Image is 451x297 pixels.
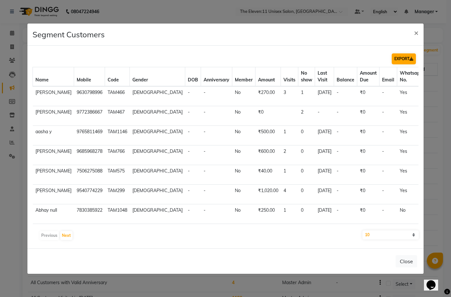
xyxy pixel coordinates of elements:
td: No [397,204,426,224]
td: [DEMOGRAPHIC_DATA] [130,145,185,165]
td: [DEMOGRAPHIC_DATA] [130,204,185,224]
td: 1 [298,86,315,106]
td: aasha y [33,125,74,145]
td: 9765811469 [74,125,105,145]
td: - [334,184,357,204]
td: - [201,204,232,224]
td: - [334,145,357,165]
td: 9540774229 [74,184,105,204]
td: TAM1116 [105,224,130,243]
td: - [185,86,201,106]
td: Abhay null [33,204,74,224]
th: Member [232,67,255,86]
td: - [201,86,232,106]
td: No [232,165,255,184]
td: - [185,106,201,125]
button: EXPORT [392,53,416,64]
th: Name [33,67,74,86]
td: - [201,165,232,184]
td: ₹0 [357,106,379,125]
td: TAM299 [105,184,130,204]
td: - [379,106,397,125]
td: 7830385922 [74,204,105,224]
td: - [379,165,397,184]
td: No [232,224,255,243]
td: [DATE] [315,86,334,106]
td: ₹0 [357,125,379,145]
td: - [185,125,201,145]
th: Anniversary [201,67,232,86]
td: [PERSON_NAME] [33,106,74,125]
td: ₹0 [357,165,379,184]
td: ₹500.00 [255,125,281,145]
td: TAM766 [105,145,130,165]
td: ₹0 [357,86,379,106]
td: [DEMOGRAPHIC_DATA] [130,224,185,243]
td: 9772386667 [74,106,105,125]
th: Email [379,67,397,86]
td: 1 [281,165,298,184]
td: - [201,106,232,125]
button: Next [60,231,72,240]
td: Yes [397,165,426,184]
td: - [315,106,334,125]
td: [DATE] [315,165,334,184]
td: No [232,204,255,224]
td: - [379,125,397,145]
td: Yes [397,224,426,243]
th: Gender [130,67,185,86]
td: - [334,106,357,125]
td: [DATE] [315,184,334,204]
td: [PERSON_NAME] [33,145,74,165]
td: Yes [397,145,426,165]
td: [DEMOGRAPHIC_DATA] [130,165,185,184]
td: 1 [281,224,298,243]
td: 4 [281,184,298,204]
td: 1 [281,125,298,145]
th: Amount [255,67,281,86]
td: No [232,86,255,106]
td: TAM467 [105,106,130,125]
td: 0 [298,184,315,204]
td: TAM466 [105,86,130,106]
td: 0 [298,224,315,243]
td: ₹500.00 [255,224,281,243]
td: [DATE] [315,204,334,224]
td: - [185,204,201,224]
td: - [185,165,201,184]
th: Amount Due [357,67,379,86]
td: - [185,224,201,243]
td: Yes [397,125,426,145]
td: ₹0 [357,184,379,204]
td: - [201,224,232,243]
th: Balance [334,67,357,86]
td: Yes [397,184,426,204]
td: [PERSON_NAME] [33,184,74,204]
span: × [414,28,418,37]
th: Mobile [74,67,105,86]
td: - [379,224,397,243]
th: Visits [281,67,298,86]
td: ₹0 [357,145,379,165]
td: - [185,145,201,165]
td: No [232,106,255,125]
th: DOB [185,67,201,86]
td: ₹1,020.00 [255,184,281,204]
td: - [379,86,397,106]
td: TAM1146 [105,125,130,145]
td: ₹600.00 [255,145,281,165]
td: - [201,184,232,204]
td: Abhaya null [33,224,74,243]
td: ₹40.00 [255,165,281,184]
td: [PERSON_NAME] [33,86,74,106]
td: Yes [397,106,426,125]
td: 9630798996 [74,86,105,106]
td: Yes [397,86,426,106]
td: [DATE] [315,125,334,145]
td: 7506275088 [74,165,105,184]
td: - [334,125,357,145]
td: - [201,125,232,145]
td: ₹0 [255,106,281,125]
td: ₹270.00 [255,86,281,106]
th: Last Visit [315,67,334,86]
